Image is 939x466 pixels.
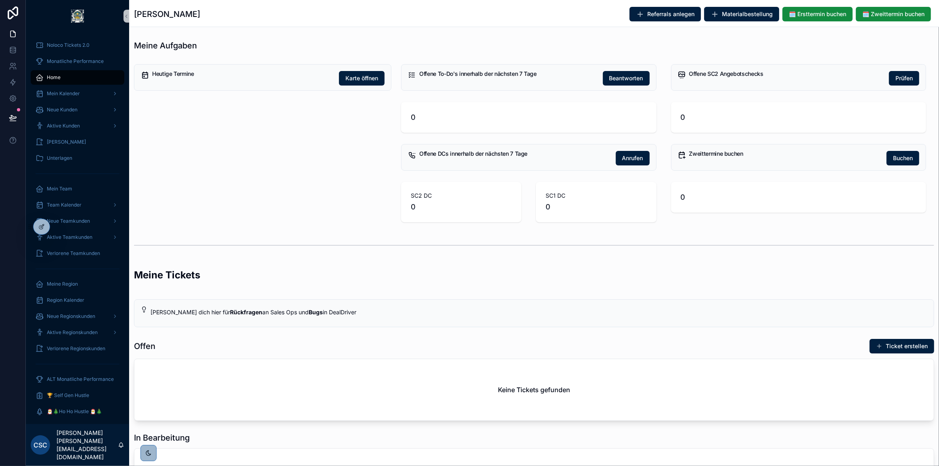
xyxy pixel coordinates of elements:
button: Prüfen [889,71,919,86]
a: Neue Teamkunden [31,214,124,228]
button: Ticket erstellen [870,339,934,353]
span: Aktive Teamkunden [47,234,92,240]
span: 0 [681,192,916,203]
span: 0 [411,112,646,123]
a: 🎅🎄Ho Ho Hustle 🎅🎄 [31,404,124,419]
span: Verlorene Regionskunden [47,345,105,352]
a: Noloco Tickets 2.0 [31,38,124,52]
span: 0 [411,201,512,213]
h1: Offen [134,341,155,352]
a: Aktive Teamkunden [31,230,124,244]
a: Aktive Kunden [31,119,124,133]
a: Region Kalender [31,293,124,307]
h5: Offene SC2 Angebotschecks [689,71,883,77]
strong: Rückfragen [230,309,262,316]
h1: In Bearbeitung [134,432,190,443]
a: Mein Team [31,182,124,196]
h1: [PERSON_NAME] [134,8,200,20]
a: Unterlagen [31,151,124,165]
span: Neue Regionskunden [47,313,95,320]
h5: Offene DCs innerhalb der nächsten 7 Tage [419,151,609,157]
a: Mein Kalender [31,86,124,101]
span: 🗓️ Ersttermin buchen [789,10,846,18]
a: Meine Region [31,277,124,291]
span: ALT Monatliche Performance [47,376,114,382]
a: ALT Monatliche Performance [31,372,124,387]
button: Materialbestellung [704,7,779,21]
span: Aktive Regionskunden [47,329,98,336]
span: Aktive Kunden [47,123,80,129]
span: Mein Kalender [47,90,80,97]
span: Team Kalender [47,202,82,208]
span: Monatliche Performance [47,58,104,65]
span: Noloco Tickets 2.0 [47,42,90,48]
span: Materialbestellung [722,10,773,18]
span: [PERSON_NAME] [47,139,86,145]
span: 🎅🎄Ho Ho Hustle 🎅🎄 [47,408,102,415]
a: Verlorene Regionskunden [31,341,124,356]
button: Anrufen [616,151,650,165]
span: Karte öffnen [345,74,378,82]
span: Meine Region [47,281,78,287]
h5: Zweittermine buchen [689,151,880,157]
a: Verlorene Teamkunden [31,246,124,261]
span: Referrals anlegen [647,10,694,18]
span: 🗓️ Zweittermin buchen [862,10,924,18]
span: CSc [33,440,47,450]
h5: Offene To-Do's innerhalb der nächsten 7 Tage [419,71,596,77]
h1: Meine Aufgaben [134,40,197,51]
button: 🗓️ Zweittermin buchen [856,7,931,21]
a: Monatliche Performance [31,54,124,69]
span: Neue Teamkunden [47,218,90,224]
span: SC2 DC [411,192,512,200]
strong: Bugs [309,309,323,316]
span: Beantworten [609,74,643,82]
div: Melde dich hier für **Rückfragen** an Sales Ops und **Bugs** in DealDriver [151,308,927,317]
a: Aktive Regionskunden [31,325,124,340]
button: 🗓️ Ersttermin buchen [782,7,853,21]
a: 🏆 Self Gen Hustle [31,388,124,403]
img: App logo [71,10,84,23]
h2: Meine Tickets [134,268,200,282]
a: [PERSON_NAME] [31,135,124,149]
span: Verlorene Teamkunden [47,250,100,257]
span: 0 [546,201,646,213]
span: 🏆 Self Gen Hustle [47,392,89,399]
div: scrollable content [26,32,129,424]
button: Referrals anlegen [629,7,701,21]
a: Neue Regionskunden [31,309,124,324]
p: [PERSON_NAME] [PERSON_NAME][EMAIL_ADDRESS][DOMAIN_NAME] [56,429,118,461]
span: Neue Kunden [47,107,77,113]
button: Buchen [887,151,919,165]
span: Anrufen [622,154,643,162]
span: Buchen [893,154,913,162]
button: Karte öffnen [339,71,385,86]
span: Home [47,74,61,81]
span: SC1 DC [546,192,646,200]
button: Beantworten [603,71,650,86]
span: Unterlagen [47,155,72,161]
span: 0 [681,112,916,123]
a: Team Kalender [31,198,124,212]
h2: Keine Tickets gefunden [498,385,570,395]
a: Home [31,70,124,85]
p: [PERSON_NAME] dich hier für an Sales Ops und in DealDriver [151,308,927,317]
span: Prüfen [895,74,913,82]
span: Mein Team [47,186,72,192]
a: Neue Kunden [31,102,124,117]
span: Region Kalender [47,297,84,303]
h5: Heutige Termine [152,71,333,77]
